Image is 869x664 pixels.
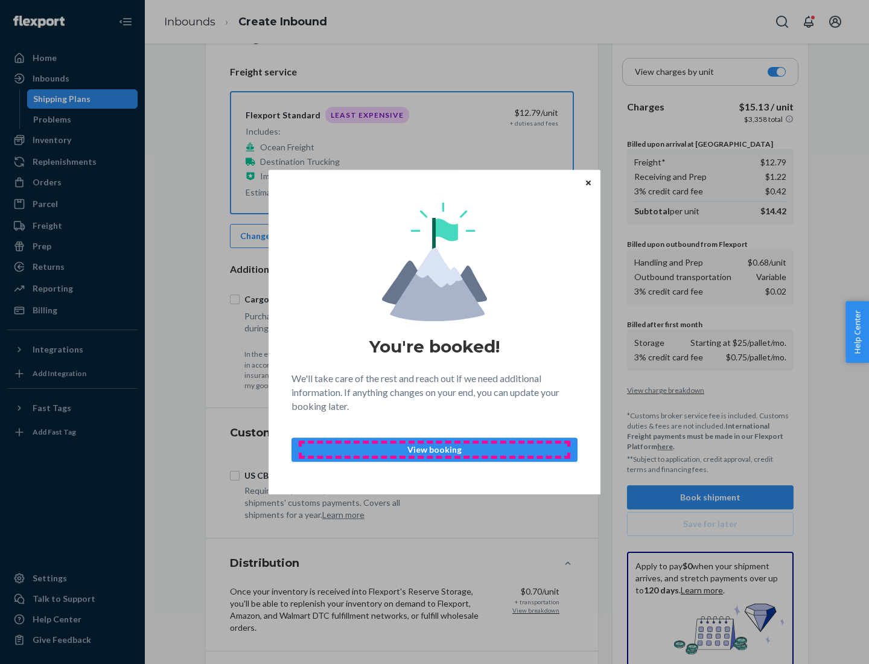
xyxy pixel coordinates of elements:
button: View booking [291,438,578,462]
p: View booking [302,444,567,456]
h1: You're booked! [369,336,500,357]
img: svg+xml,%3Csvg%20viewBox%3D%220%200%20174%20197%22%20fill%3D%22none%22%20xmlns%3D%22http%3A%2F%2F... [382,202,487,321]
button: Close [582,176,594,189]
p: We'll take care of the rest and reach out if we need additional information. If anything changes ... [291,372,578,413]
